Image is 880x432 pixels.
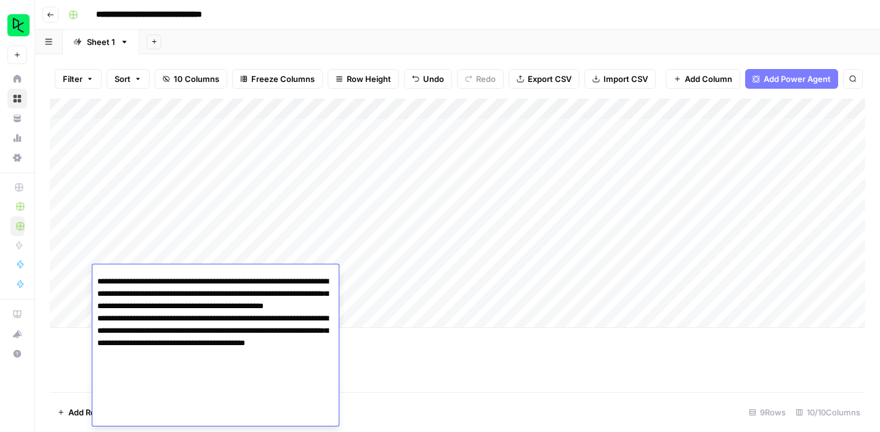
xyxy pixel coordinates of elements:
img: DataCamp Logo [7,14,30,36]
a: AirOps Academy [7,304,27,324]
div: What's new? [8,325,26,343]
a: Home [7,69,27,89]
span: Filter [63,73,83,85]
span: Sort [115,73,131,85]
button: Redo [457,69,504,89]
a: Settings [7,148,27,168]
div: 9 Rows [744,402,791,422]
span: Add Column [685,73,732,85]
button: Sort [107,69,150,89]
button: Freeze Columns [232,69,323,89]
span: Add Row [68,406,102,418]
div: Sheet 1 [87,36,115,48]
a: Usage [7,128,27,148]
button: Import CSV [584,69,656,89]
a: Browse [7,89,27,108]
button: Filter [55,69,102,89]
span: Freeze Columns [251,73,315,85]
span: Redo [476,73,496,85]
button: Undo [404,69,452,89]
button: Add Row [50,402,110,422]
a: Sheet 1 [63,30,139,54]
span: Export CSV [528,73,571,85]
button: What's new? [7,324,27,344]
button: Help + Support [7,344,27,364]
span: Undo [423,73,444,85]
button: 10 Columns [155,69,227,89]
button: Row Height [328,69,399,89]
button: Workspace: DataCamp [7,10,27,41]
button: Add Column [666,69,740,89]
span: Add Power Agent [764,73,831,85]
span: Import CSV [603,73,648,85]
a: Your Data [7,108,27,128]
span: 10 Columns [174,73,219,85]
span: Row Height [347,73,391,85]
div: 10/10 Columns [791,402,865,422]
button: Add Power Agent [745,69,838,89]
button: Export CSV [509,69,579,89]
